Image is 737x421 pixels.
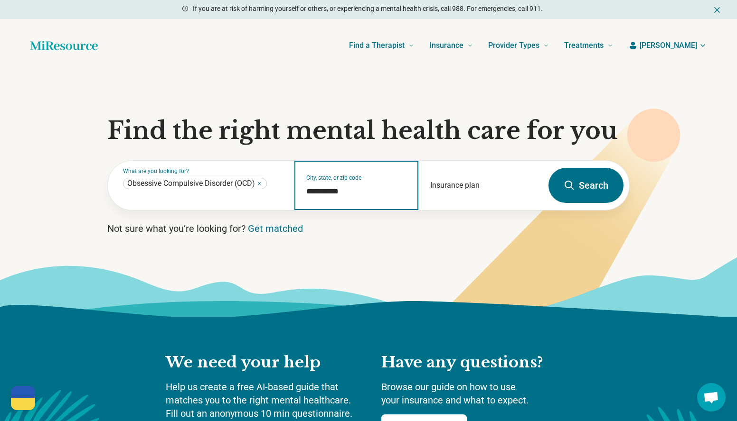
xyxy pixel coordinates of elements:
p: Help us create a free AI-based guide that matches you to the right mental healthcare. Fill out an... [166,380,362,420]
h2: We need your help [166,353,362,373]
a: Treatments [564,27,613,64]
a: Provider Types [488,27,549,64]
a: Find a Therapist [349,27,414,64]
span: [PERSON_NAME] [640,40,697,51]
a: Home page [30,36,98,55]
span: Obsessive Compulsive Disorder (OCD) [127,179,255,188]
button: [PERSON_NAME] [628,40,707,51]
span: Treatments [564,39,604,52]
span: Find a Therapist [349,39,405,52]
p: Not sure what you’re looking for? [107,222,630,235]
div: Open chat [697,383,726,412]
span: Provider Types [488,39,539,52]
div: Obsessive Compulsive Disorder (OCD) [123,178,267,189]
p: Browse our guide on how to use your insurance and what to expect. [381,380,571,407]
button: Dismiss [712,4,722,15]
h2: Have any questions? [381,353,571,373]
button: Search [548,168,624,203]
span: Insurance [429,39,463,52]
a: Insurance [429,27,473,64]
a: Get matched [248,223,303,234]
p: If you are at risk of harming yourself or others, or experiencing a mental health crisis, call 98... [193,4,543,14]
label: What are you looking for? [123,168,283,174]
button: Obsessive Compulsive Disorder (OCD) [257,181,263,186]
h1: Find the right mental health care for you [107,117,630,145]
